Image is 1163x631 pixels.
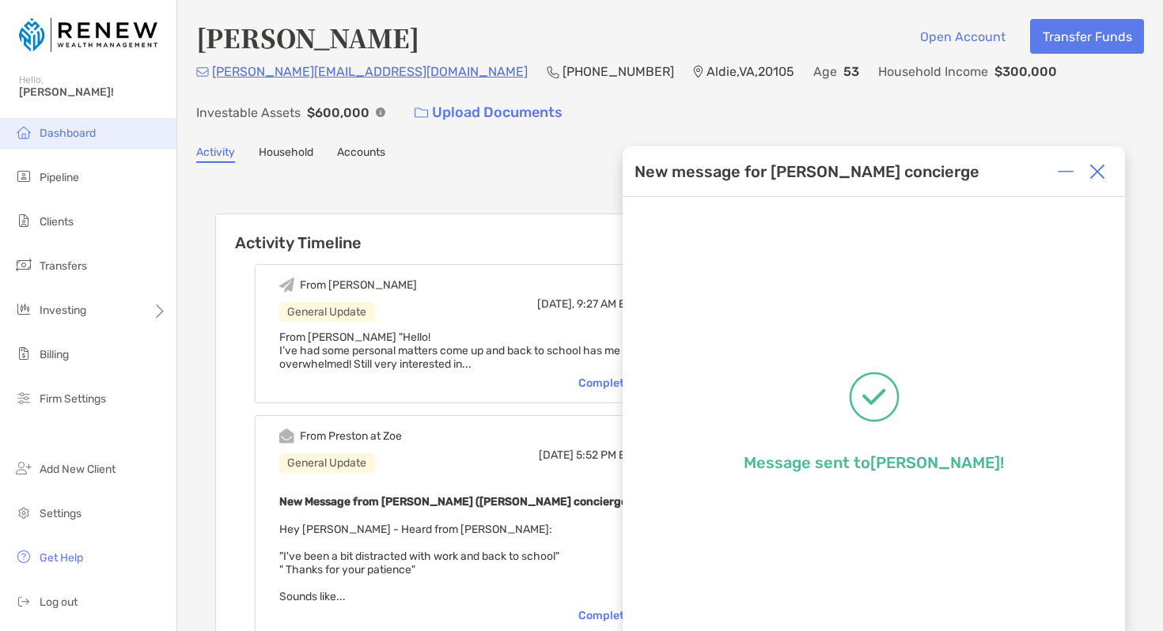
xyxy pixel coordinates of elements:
span: Settings [40,507,81,520]
p: Age [813,62,837,81]
div: Complete message [578,376,696,390]
img: Close [1089,164,1105,179]
div: Complete message [578,609,696,622]
img: Location Icon [693,66,703,78]
b: New Message from [PERSON_NAME] ([PERSON_NAME] concierge) [279,495,631,508]
div: General Update [279,453,374,473]
button: Transfer Funds [1030,19,1144,54]
img: Zoe Logo [19,6,157,63]
a: Accounts [337,145,385,163]
h6: Activity Timeline [216,214,760,252]
div: From [PERSON_NAME] [300,278,417,292]
p: 53 [843,62,859,81]
img: button icon [415,108,428,119]
span: Investing [40,304,86,317]
img: Expand or collapse [1058,164,1074,179]
img: Email Icon [196,67,209,77]
span: Transfers [40,259,87,273]
img: Event icon [279,278,294,293]
span: Dashboard [40,127,96,140]
p: [PHONE_NUMBER] [563,62,674,81]
span: Clients [40,215,74,229]
img: Event icon [279,429,294,444]
h4: [PERSON_NAME] [196,19,419,55]
img: logout icon [14,591,33,610]
p: $600,000 [307,103,369,123]
span: [DATE] [539,448,574,462]
img: pipeline icon [14,167,33,186]
a: Upload Documents [404,96,573,130]
span: 9:27 AM ED [577,297,633,311]
span: Get Help [40,551,83,565]
button: Open Account [907,19,1017,54]
span: [PERSON_NAME]! [19,85,167,99]
img: Message successfully sent [849,372,900,422]
span: Log out [40,595,78,609]
img: dashboard icon [14,123,33,142]
p: Message sent to [PERSON_NAME] ! [744,453,1004,472]
span: 5:52 PM ED [576,448,633,462]
a: Household [259,145,313,163]
span: [DATE], [537,297,574,311]
a: Activity [196,145,235,163]
span: From [PERSON_NAME] "Hello! I’ve had some personal matters come up and back to school has me a bit... [279,331,644,371]
span: Hey [PERSON_NAME] - Heard from [PERSON_NAME]: "I've been a bit distracted with work and back to s... [279,523,559,603]
div: New message for [PERSON_NAME] concierge [635,162,979,181]
span: Billing [40,348,69,361]
img: firm-settings icon [14,388,33,407]
img: get-help icon [14,547,33,566]
div: General Update [279,302,374,322]
img: Phone Icon [547,66,559,78]
img: add_new_client icon [14,459,33,478]
img: billing icon [14,344,33,363]
img: investing icon [14,300,33,319]
p: Investable Assets [196,103,301,123]
span: Firm Settings [40,392,106,406]
span: Add New Client [40,463,116,476]
p: Household Income [878,62,988,81]
span: Pipeline [40,171,79,184]
img: clients icon [14,211,33,230]
img: transfers icon [14,255,33,274]
img: Info Icon [376,108,385,117]
p: Aldie , VA , 20105 [707,62,794,81]
div: From Preston at Zoe [300,429,402,443]
p: $300,000 [994,62,1057,81]
img: settings icon [14,503,33,522]
p: [PERSON_NAME][EMAIL_ADDRESS][DOMAIN_NAME] [212,62,528,81]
